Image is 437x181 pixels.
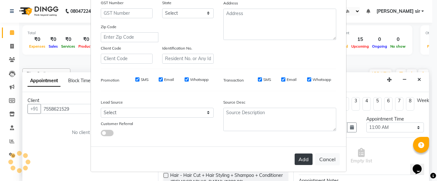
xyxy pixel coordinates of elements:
label: Source Desc [223,99,245,105]
label: Customer Referral [101,121,133,127]
label: Zip Code [101,24,116,30]
input: Enter Zip Code [101,32,158,42]
label: SMS [263,77,271,83]
label: Email [287,77,297,83]
input: Client Code [101,54,153,64]
label: Client Code [101,45,121,51]
label: SMS [141,77,148,83]
label: Identification No. [162,45,192,51]
button: Add [295,153,313,165]
input: Resident No. or Any Id [162,54,214,64]
button: Cancel [315,153,340,165]
label: Promotion [101,77,119,83]
input: GST Number [101,8,153,18]
label: Transaction [223,77,244,83]
label: Address [223,0,238,6]
label: Lead Source [101,99,123,105]
label: Email [164,77,174,83]
label: Whatsapp [190,77,209,83]
label: Whatsapp [313,77,331,83]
